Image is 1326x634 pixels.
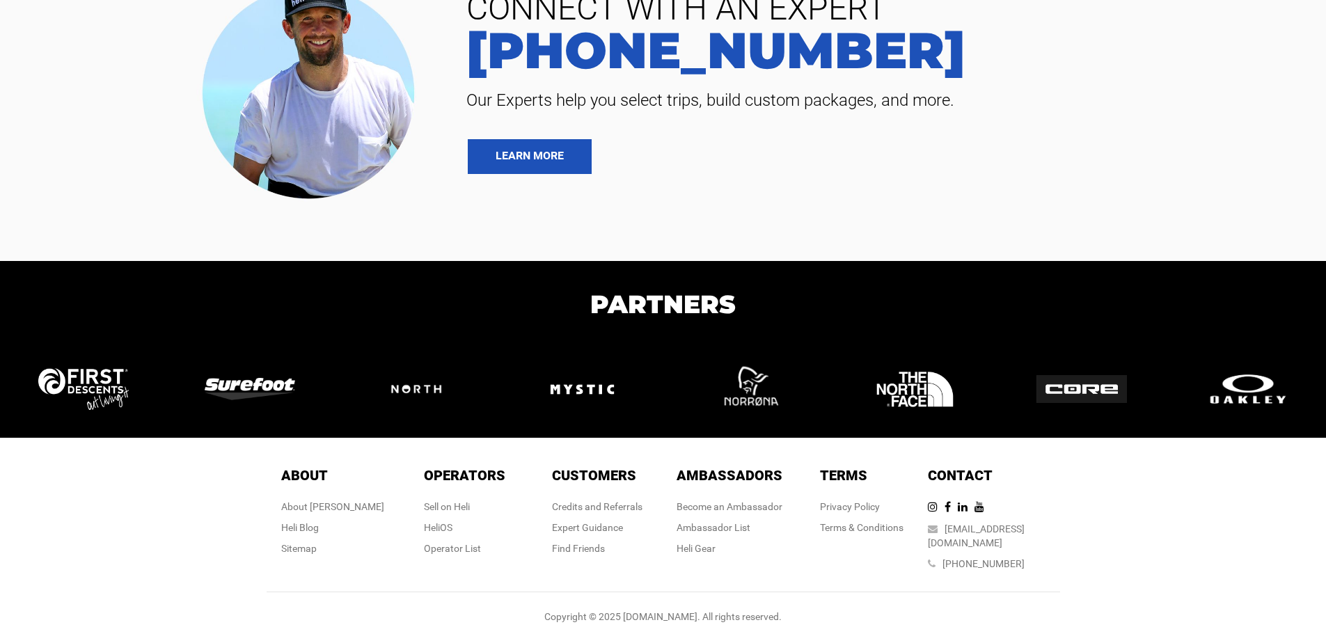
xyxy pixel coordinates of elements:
span: Customers [552,467,636,484]
div: Copyright © 2025 [DOMAIN_NAME]. All rights reserved. [267,610,1060,624]
div: Operator List [424,541,505,555]
span: Our Experts help you select trips, build custom packages, and more. [456,89,1305,111]
a: Heli Gear [677,543,716,554]
img: logo [205,378,295,400]
a: Credits and Referrals [552,501,642,512]
a: [PHONE_NUMBER] [456,25,1305,75]
a: HeliOS [424,522,452,533]
span: Operators [424,467,505,484]
img: logo [539,346,626,433]
a: Terms & Conditions [820,522,903,533]
img: logo [1203,371,1293,406]
span: About [281,467,328,484]
div: About [PERSON_NAME] [281,500,384,514]
a: Expert Guidance [552,522,623,533]
img: logo [38,368,129,410]
div: Sell on Heli [424,500,505,514]
span: Ambassadors [677,467,782,484]
a: Privacy Policy [820,501,880,512]
img: logo [1036,375,1127,403]
a: Become an Ambassador [677,501,782,512]
span: Terms [820,467,867,484]
a: Heli Blog [281,522,319,533]
a: [EMAIL_ADDRESS][DOMAIN_NAME] [928,523,1025,548]
img: logo [705,346,792,433]
a: LEARN MORE [468,139,592,174]
img: logo [871,346,958,433]
div: Find Friends [552,541,642,555]
div: Ambassador List [677,521,782,534]
img: logo [371,365,461,413]
a: [PHONE_NUMBER] [942,558,1025,569]
span: Contact [928,467,993,484]
div: Sitemap [281,541,384,555]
